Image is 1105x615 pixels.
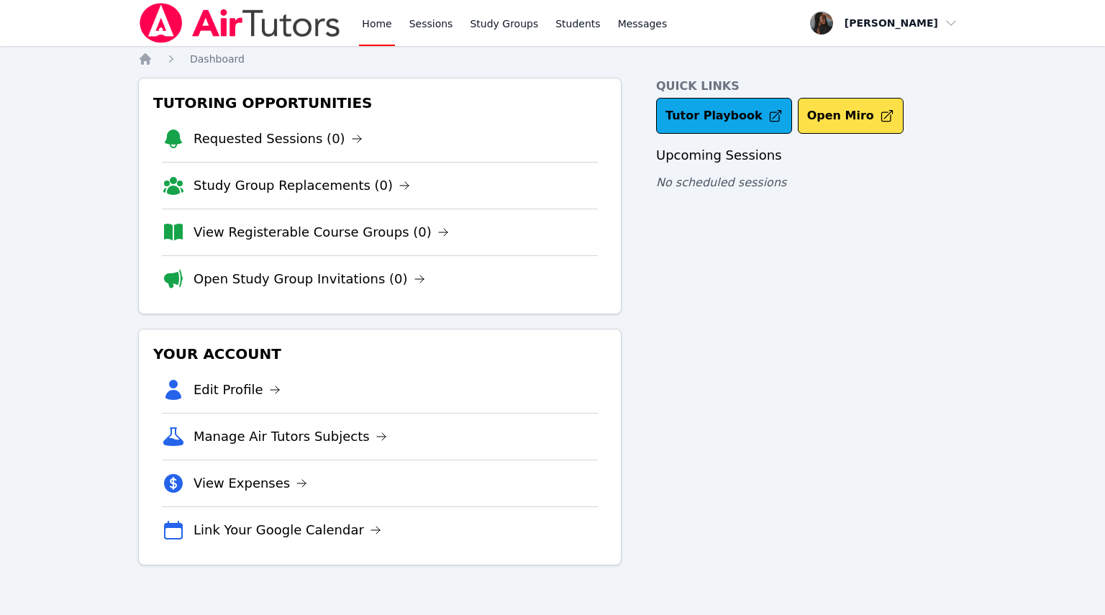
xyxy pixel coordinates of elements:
[150,341,609,367] h3: Your Account
[656,98,792,134] a: Tutor Playbook
[194,176,410,196] a: Study Group Replacements (0)
[190,53,245,65] span: Dashboard
[194,473,307,493] a: View Expenses
[190,52,245,66] a: Dashboard
[656,78,967,95] h4: Quick Links
[798,98,904,134] button: Open Miro
[194,380,281,400] a: Edit Profile
[618,17,668,31] span: Messages
[150,90,609,116] h3: Tutoring Opportunities
[656,145,967,165] h3: Upcoming Sessions
[194,129,363,149] a: Requested Sessions (0)
[194,269,425,289] a: Open Study Group Invitations (0)
[138,3,342,43] img: Air Tutors
[194,427,387,447] a: Manage Air Tutors Subjects
[194,520,381,540] a: Link Your Google Calendar
[656,176,786,189] span: No scheduled sessions
[194,222,449,242] a: View Registerable Course Groups (0)
[138,52,967,66] nav: Breadcrumb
